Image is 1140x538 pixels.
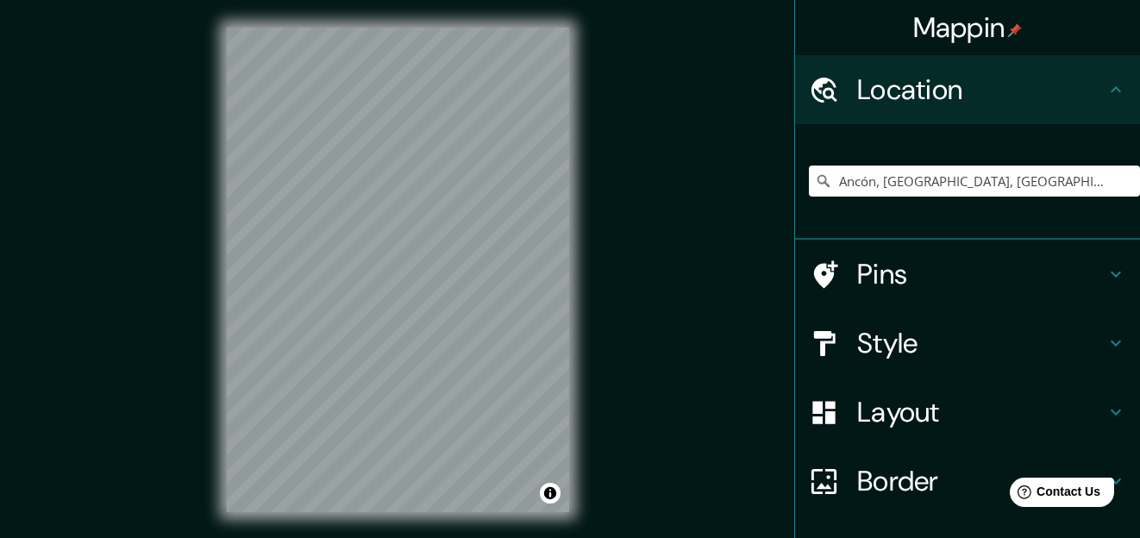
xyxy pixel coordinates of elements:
[857,326,1106,360] h4: Style
[857,257,1106,291] h4: Pins
[795,378,1140,447] div: Layout
[857,395,1106,429] h4: Layout
[795,55,1140,124] div: Location
[857,72,1106,107] h4: Location
[540,483,561,504] button: Toggle attribution
[913,10,1023,45] h4: Mappin
[795,240,1140,309] div: Pins
[795,309,1140,378] div: Style
[809,166,1140,197] input: Pick your city or area
[1008,23,1022,37] img: pin-icon.png
[857,464,1106,498] h4: Border
[795,447,1140,516] div: Border
[987,471,1121,519] iframe: Help widget launcher
[227,28,569,512] canvas: Map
